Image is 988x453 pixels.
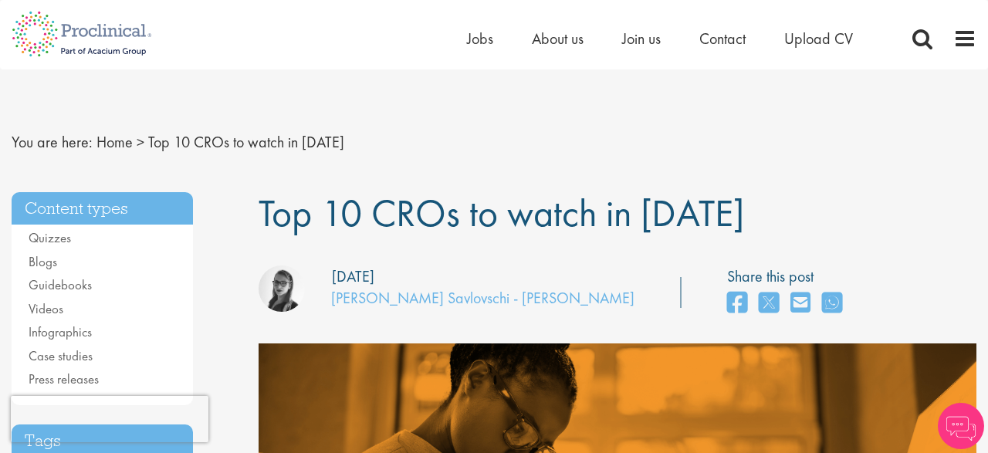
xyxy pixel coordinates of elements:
a: Guidebooks [29,276,92,293]
span: You are here: [12,132,93,152]
span: Top 10 CROs to watch in [DATE] [148,132,344,152]
iframe: reCAPTCHA [11,396,208,442]
a: breadcrumb link [96,132,133,152]
a: Infographics [29,323,92,340]
a: Press releases [29,370,99,387]
img: Chatbot [938,403,984,449]
a: share on email [790,287,810,320]
a: share on facebook [727,287,747,320]
a: Upload CV [784,29,853,49]
label: Share this post [727,265,850,288]
a: Videos [29,300,63,317]
a: Quizzes [29,229,71,246]
div: [DATE] [332,265,374,288]
a: Contact [699,29,746,49]
a: Join us [622,29,661,49]
a: Blogs [29,253,57,270]
a: Jobs [467,29,493,49]
a: [PERSON_NAME] Savlovschi - [PERSON_NAME] [331,288,634,308]
a: share on twitter [759,287,779,320]
img: Theodora Savlovschi - Wicks [259,265,305,312]
a: Case studies [29,347,93,364]
a: share on whats app [822,287,842,320]
a: About us [532,29,584,49]
span: Top 10 CROs to watch in [DATE] [259,188,744,238]
h3: Content types [12,192,193,225]
span: > [137,132,144,152]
